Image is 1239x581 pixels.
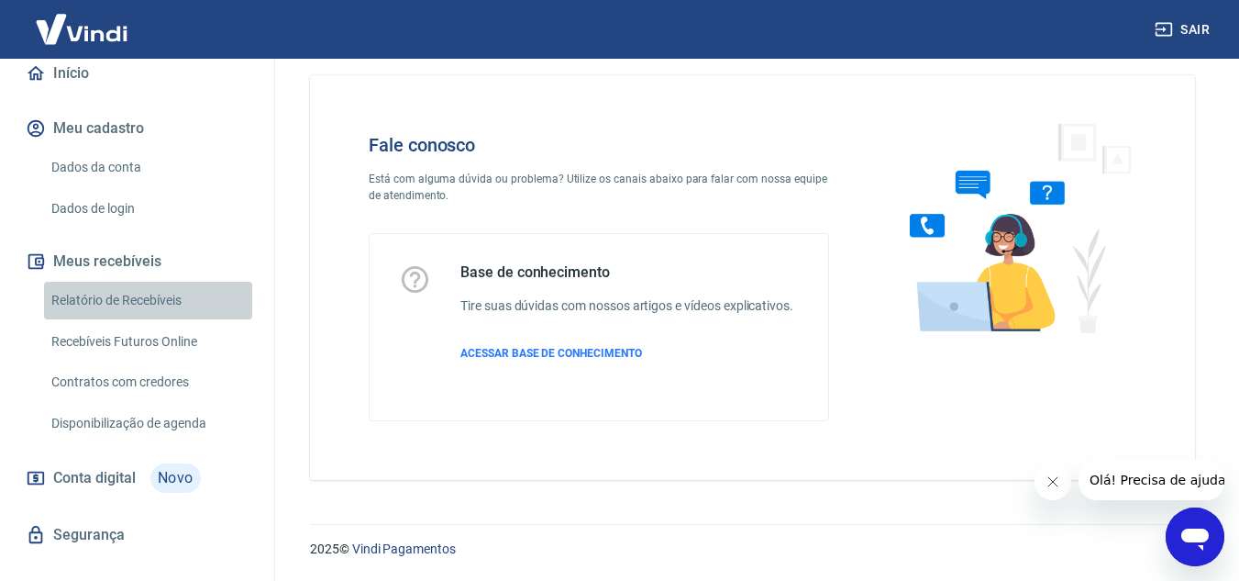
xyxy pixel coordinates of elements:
[44,282,252,319] a: Relatório de Recebíveis
[53,465,136,491] span: Conta digital
[460,263,793,282] h5: Base de conhecimento
[22,1,141,57] img: Vindi
[22,515,252,555] a: Segurança
[22,53,252,94] a: Início
[44,363,252,401] a: Contratos com credores
[460,347,642,360] span: ACESSAR BASE DE CONHECIMENTO
[150,464,201,493] span: Novo
[369,134,829,156] h4: Fale conosco
[1166,508,1224,566] iframe: Botão para abrir a janela de mensagens
[11,13,154,28] span: Olá! Precisa de ajuda?
[369,171,829,204] p: Está com alguma dúvida ou problema? Utilize os canais abaixo para falar com nossa equipe de atend...
[460,345,793,362] a: ACESSAR BASE DE CONHECIMENTO
[873,105,1152,350] img: Fale conosco
[44,323,252,361] a: Recebíveis Futuros Online
[44,405,252,442] a: Disponibilização de agenda
[1034,464,1071,500] iframe: Fechar mensagem
[460,296,793,316] h6: Tire suas dúvidas com nossos artigos e vídeos explicativos.
[22,108,252,149] button: Meu cadastro
[352,542,456,556] a: Vindi Pagamentos
[44,149,252,186] a: Dados da conta
[1079,460,1224,500] iframe: Mensagem da empresa
[44,190,252,228] a: Dados de login
[22,241,252,282] button: Meus recebíveis
[22,456,252,500] a: Conta digitalNovo
[1151,13,1217,47] button: Sair
[310,540,1195,559] p: 2025 ©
